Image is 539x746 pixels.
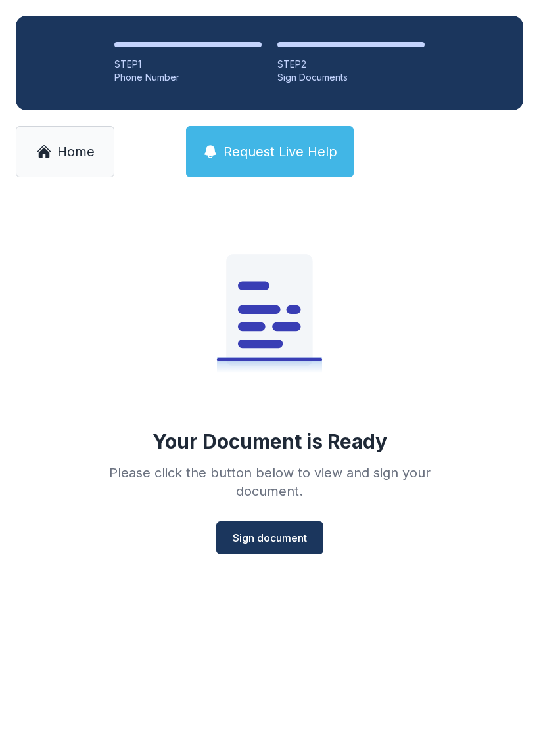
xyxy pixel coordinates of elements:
[277,58,425,71] div: STEP 2
[233,530,307,546] span: Sign document
[114,71,262,84] div: Phone Number
[57,143,95,161] span: Home
[114,58,262,71] div: STEP 1
[80,464,459,500] div: Please click the button below to view and sign your document.
[152,429,387,453] div: Your Document is Ready
[223,143,337,161] span: Request Live Help
[277,71,425,84] div: Sign Documents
